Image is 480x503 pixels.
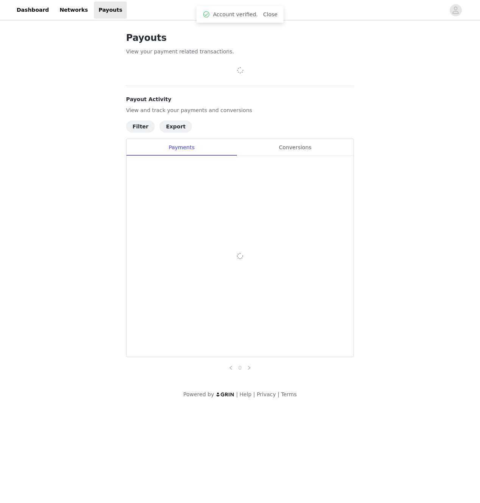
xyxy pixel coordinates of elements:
[183,391,214,397] span: Powered by
[12,2,53,19] a: Dashboard
[281,391,296,397] a: Terms
[126,120,155,133] button: Filter
[126,139,237,156] div: Payments
[277,391,279,397] span: |
[226,363,235,372] li: Previous Page
[213,11,258,19] span: Account verified.
[257,391,276,397] a: Privacy
[126,48,354,56] p: View your payment related transactions.
[245,363,254,372] li: Next Page
[126,95,354,103] h4: Payout Activity
[216,392,235,397] img: logo
[126,31,354,45] h1: Payouts
[240,391,252,397] a: Help
[236,364,244,372] a: 0
[263,11,277,17] a: Close
[55,2,92,19] a: Networks
[237,139,354,156] div: Conversions
[247,366,251,370] i: icon: right
[236,391,238,397] span: |
[126,106,354,114] p: View and track your payments and conversions
[253,391,255,397] span: |
[229,366,233,370] i: icon: left
[452,4,459,16] div: avatar
[94,2,127,19] a: Payouts
[235,363,245,372] li: 0
[159,120,192,133] button: Export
